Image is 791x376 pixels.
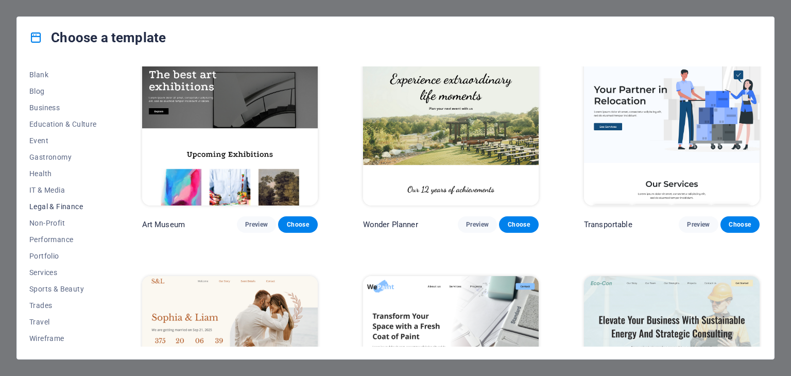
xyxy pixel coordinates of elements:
[29,99,97,116] button: Business
[458,216,497,233] button: Preview
[29,235,97,244] span: Performance
[29,116,97,132] button: Education & Culture
[286,220,309,229] span: Choose
[29,264,97,281] button: Services
[29,314,97,330] button: Travel
[584,219,632,230] p: Transportable
[29,169,97,178] span: Health
[278,216,317,233] button: Choose
[29,165,97,182] button: Health
[245,220,268,229] span: Preview
[29,231,97,248] button: Performance
[363,43,539,205] img: Wonder Planner
[29,219,97,227] span: Non-Profit
[29,248,97,264] button: Portfolio
[29,186,97,194] span: IT & Media
[29,297,97,314] button: Trades
[687,220,710,229] span: Preview
[142,43,318,205] img: Art Museum
[29,318,97,326] span: Travel
[29,202,97,211] span: Legal & Finance
[29,268,97,277] span: Services
[466,220,489,229] span: Preview
[29,132,97,149] button: Event
[29,66,97,83] button: Blank
[720,216,760,233] button: Choose
[679,216,718,233] button: Preview
[29,252,97,260] span: Portfolio
[29,87,97,95] span: Blog
[29,153,97,161] span: Gastronomy
[507,220,530,229] span: Choose
[29,301,97,310] span: Trades
[29,120,97,128] span: Education & Culture
[29,285,97,293] span: Sports & Beauty
[584,43,760,205] img: Transportable
[142,219,185,230] p: Art Museum
[29,198,97,215] button: Legal & Finance
[29,104,97,112] span: Business
[29,29,166,46] h4: Choose a template
[29,330,97,347] button: Wireframe
[29,83,97,99] button: Blog
[29,136,97,145] span: Event
[29,149,97,165] button: Gastronomy
[29,71,97,79] span: Blank
[499,216,538,233] button: Choose
[729,220,751,229] span: Choose
[29,215,97,231] button: Non-Profit
[29,182,97,198] button: IT & Media
[363,219,418,230] p: Wonder Planner
[29,281,97,297] button: Sports & Beauty
[29,334,97,343] span: Wireframe
[237,216,276,233] button: Preview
